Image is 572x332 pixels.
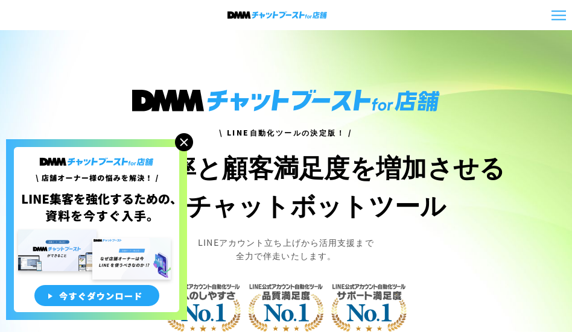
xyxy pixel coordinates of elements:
[20,236,552,262] p: LINEアカウント立ち上げから活用支援まで 全力で伴走いたします。
[6,139,187,320] img: 店舗オーナー様の悩みを解決!LINE集客を狂化するための資料を今すぐ入手!
[17,148,555,224] h1: リピート率と顧客満足度を増加させる チャットボットツール
[227,11,327,18] img: ロゴ
[165,275,407,331] img: LINE公式アカウント自動化ツール導入のしやすさNo.1｜LINE公式アカウント自動化ツール品質満足度No.1｜LINE公式アカウント自動化ツールサポート満足度No.1
[6,139,187,154] a: 店舗オーナー様の悩みを解決!LINE集客を狂化するための資料を今すぐ入手!
[17,127,555,139] h3: \ LINE自動化ツールの決定版！ /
